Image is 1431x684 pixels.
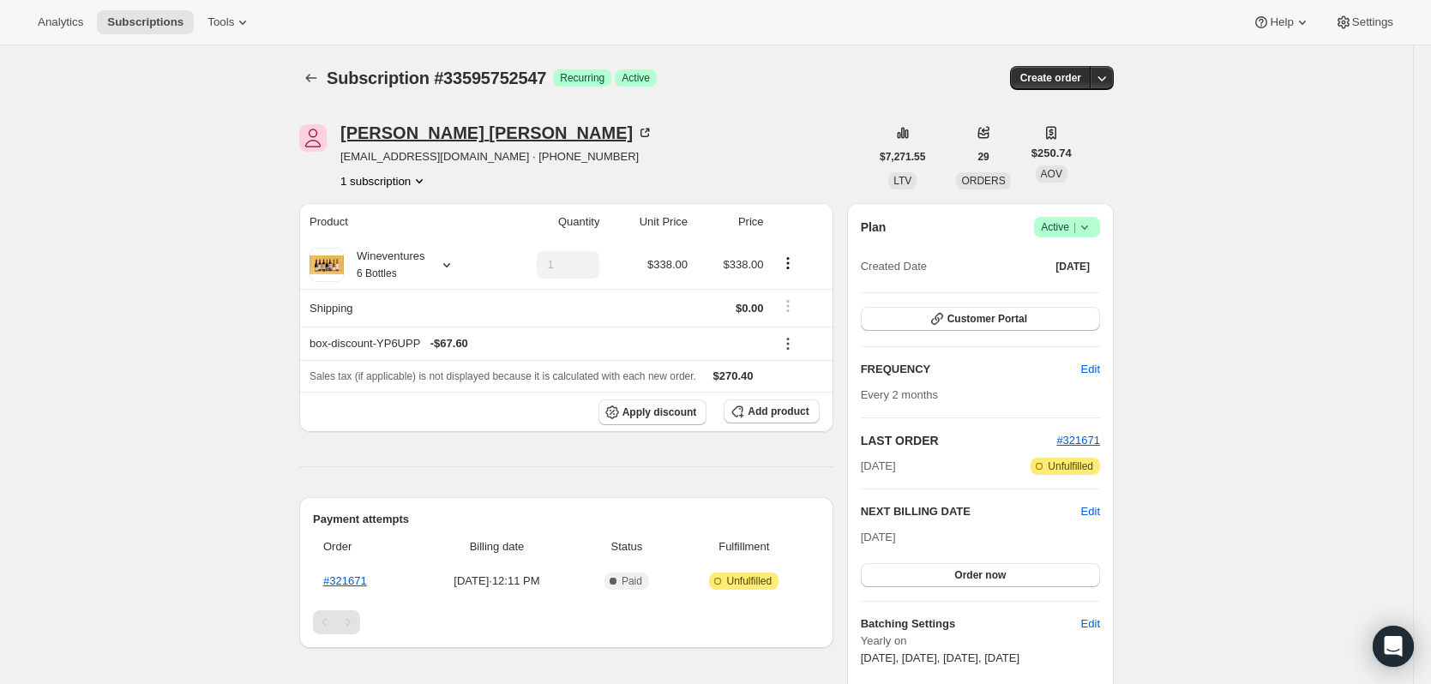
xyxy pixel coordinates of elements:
[1048,459,1093,473] span: Unfulfilled
[1071,356,1110,383] button: Edit
[310,370,696,382] span: Sales tax (if applicable) is not displayed because it is calculated with each new order.
[880,150,925,164] span: $7,271.55
[1020,71,1081,85] span: Create order
[861,651,1019,664] span: [DATE], [DATE], [DATE], [DATE]
[323,574,367,587] a: #321671
[1270,15,1293,29] span: Help
[1055,260,1090,273] span: [DATE]
[496,203,605,241] th: Quantity
[1242,10,1320,34] button: Help
[947,312,1027,326] span: Customer Portal
[299,66,323,90] button: Subscriptions
[1056,434,1100,447] a: #321671
[893,175,911,187] span: LTV
[1325,10,1404,34] button: Settings
[357,267,397,279] small: 6 Bottles
[622,405,697,419] span: Apply discount
[861,361,1081,378] h2: FREQUENCY
[340,172,428,189] button: Product actions
[97,10,194,34] button: Subscriptions
[861,633,1100,650] span: Yearly on
[1045,255,1100,279] button: [DATE]
[736,302,764,315] span: $0.00
[1073,220,1076,234] span: |
[430,335,468,352] span: - $67.60
[977,150,989,164] span: 29
[861,503,1081,520] h2: NEXT BILLING DATE
[861,219,887,236] h2: Plan
[861,307,1100,331] button: Customer Portal
[344,248,424,282] div: Wineventures
[340,124,653,141] div: [PERSON_NAME] [PERSON_NAME]
[622,574,642,588] span: Paid
[299,124,327,152] span: Joanne Steinbauer
[954,568,1006,582] span: Order now
[299,203,496,241] th: Product
[419,573,574,590] span: [DATE] · 12:11 PM
[313,610,820,634] nav: Pagination
[1352,15,1393,29] span: Settings
[713,369,754,382] span: $270.40
[299,289,496,327] th: Shipping
[647,258,688,271] span: $338.00
[313,528,414,566] th: Order
[726,574,772,588] span: Unfulfilled
[774,297,802,315] button: Shipping actions
[327,69,546,87] span: Subscription #33595752547
[207,15,234,29] span: Tools
[419,538,574,555] span: Billing date
[585,538,669,555] span: Status
[861,258,927,275] span: Created Date
[1373,626,1414,667] div: Open Intercom Messenger
[679,538,809,555] span: Fulfillment
[1081,361,1100,378] span: Edit
[861,615,1081,633] h6: Batching Settings
[604,203,693,241] th: Unit Price
[1041,219,1093,236] span: Active
[967,145,999,169] button: 29
[861,458,896,475] span: [DATE]
[1031,145,1072,162] span: $250.74
[1010,66,1091,90] button: Create order
[340,148,653,165] span: [EMAIL_ADDRESS][DOMAIN_NAME] · [PHONE_NUMBER]
[1071,610,1110,638] button: Edit
[622,71,650,85] span: Active
[27,10,93,34] button: Analytics
[1081,615,1100,633] span: Edit
[313,511,820,528] h2: Payment attempts
[861,388,938,401] span: Every 2 months
[560,71,604,85] span: Recurring
[197,10,262,34] button: Tools
[1041,168,1062,180] span: AOV
[861,531,896,543] span: [DATE]
[861,432,1057,449] h2: LAST ORDER
[107,15,183,29] span: Subscriptions
[598,399,707,425] button: Apply discount
[869,145,935,169] button: $7,271.55
[1056,432,1100,449] button: #321671
[1081,503,1100,520] button: Edit
[693,203,769,241] th: Price
[310,335,764,352] div: box-discount-YP6UPP
[774,254,802,273] button: Product actions
[748,405,809,418] span: Add product
[724,258,764,271] span: $338.00
[861,563,1100,587] button: Order now
[38,15,83,29] span: Analytics
[724,399,819,423] button: Add product
[961,175,1005,187] span: ORDERS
